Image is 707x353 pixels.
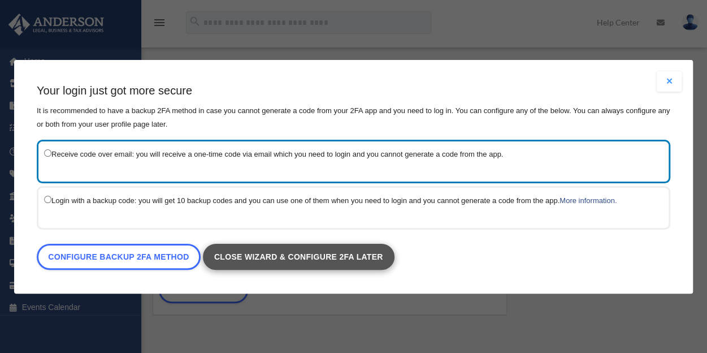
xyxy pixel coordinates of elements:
h3: Your login just got more secure [37,83,670,98]
a: More information. [559,196,617,205]
button: Close modal [657,71,682,92]
a: Close wizard & configure 2FA later [203,244,394,270]
label: Receive code over email: you will receive a one-time code via email which you need to login and y... [44,147,652,161]
label: Login with a backup code: you will get 10 backup codes and you can use one of them when you need ... [44,193,652,208]
a: Configure backup 2FA method [37,244,201,270]
input: Receive code over email: you will receive a one-time code via email which you need to login and y... [44,149,51,157]
p: It is recommended to have a backup 2FA method in case you cannot generate a code from your 2FA ap... [37,104,670,131]
input: Login with a backup code: you will get 10 backup codes and you can use one of them when you need ... [44,196,51,203]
